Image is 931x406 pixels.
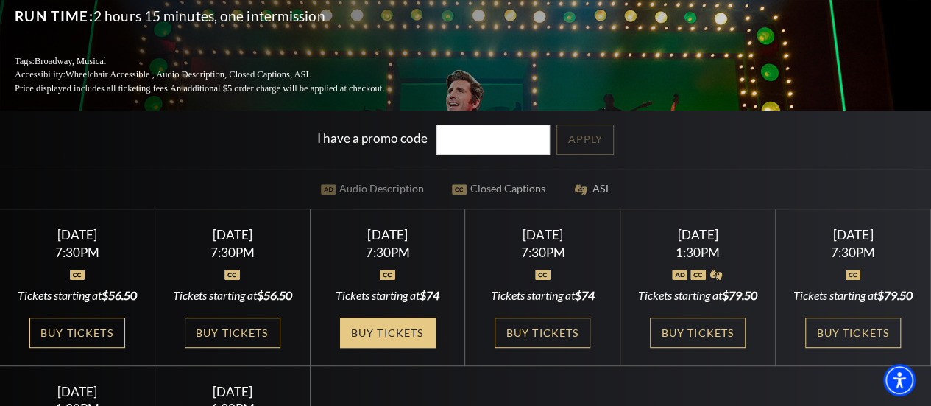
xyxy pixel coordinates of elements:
[483,287,602,304] div: Tickets starting at
[29,318,125,348] a: Buy Tickets
[877,288,913,302] span: $79.50
[18,227,137,242] div: [DATE]
[102,288,137,302] span: $56.50
[483,227,602,242] div: [DATE]
[173,384,292,399] div: [DATE]
[185,318,280,348] a: Buy Tickets
[420,288,439,302] span: $74
[18,246,137,259] div: 7:30PM
[340,318,436,348] a: Buy Tickets
[328,287,447,304] div: Tickets starting at
[483,246,602,259] div: 7:30PM
[328,227,447,242] div: [DATE]
[883,364,916,396] div: Accessibility Menu
[317,130,428,146] label: I have a promo code
[15,82,420,96] p: Price displayed includes all ticketing fees.
[66,69,311,80] span: Wheelchair Accessible , Audio Description, Closed Captions, ASL
[650,318,746,348] a: Buy Tickets
[793,227,913,242] div: [DATE]
[170,83,384,94] span: An additional $5 order charge will be applied at checkout.
[173,246,292,259] div: 7:30PM
[257,288,292,302] span: $56.50
[793,287,913,304] div: Tickets starting at
[328,246,447,259] div: 7:30PM
[793,246,913,259] div: 7:30PM
[638,246,757,259] div: 1:30PM
[805,318,901,348] a: Buy Tickets
[15,68,420,82] p: Accessibility:
[638,227,757,242] div: [DATE]
[495,318,590,348] a: Buy Tickets
[722,288,757,302] span: $79.50
[575,288,595,302] span: $74
[18,287,137,304] div: Tickets starting at
[18,384,137,399] div: [DATE]
[15,7,93,24] span: Run Time:
[35,56,106,66] span: Broadway, Musical
[173,287,292,304] div: Tickets starting at
[15,55,420,69] p: Tags:
[15,4,420,28] p: 2 hours 15 minutes, one intermission
[638,287,757,304] div: Tickets starting at
[173,227,292,242] div: [DATE]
